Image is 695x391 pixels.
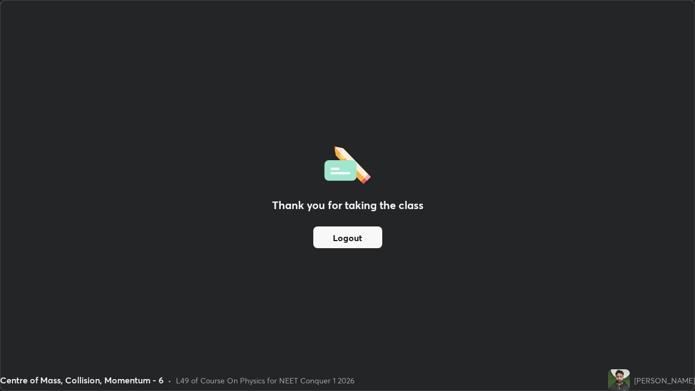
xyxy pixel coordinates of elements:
div: [PERSON_NAME] [634,375,695,386]
button: Logout [313,226,382,248]
h2: Thank you for taking the class [272,197,424,213]
div: • [168,375,172,386]
div: L49 of Course On Physics for NEET Conquer 1 2026 [176,375,355,386]
img: offlineFeedback.1438e8b3.svg [324,143,371,184]
img: f126b9e1133842c0a7d50631c43ebeec.jpg [608,369,630,391]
